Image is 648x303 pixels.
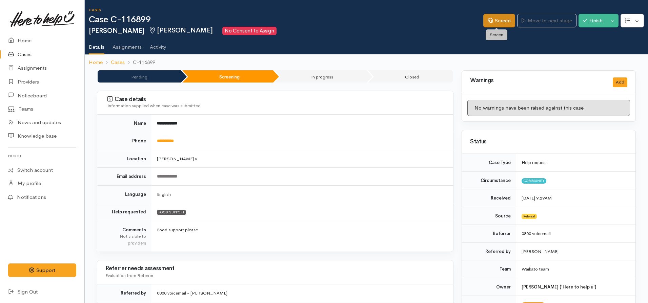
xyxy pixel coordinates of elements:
li: In progress [275,70,367,83]
button: Finish [579,14,607,28]
div: Information supplied when case was submitted [107,102,445,109]
td: Language [97,185,151,203]
time: [DATE] 9:29AM [522,195,552,201]
button: Add [613,77,627,87]
td: Location [97,150,151,168]
h6: Cases [89,8,483,12]
td: English [151,185,453,203]
b: [PERSON_NAME] ('Here to help u') [522,284,596,290]
td: Help requested [97,203,151,221]
td: [PERSON_NAME] [516,242,635,260]
h3: Case details [107,96,445,103]
a: Assignments [113,35,142,54]
span: Referral [522,214,537,219]
span: FOOD SUPPORT [157,210,186,215]
td: Source [462,207,516,225]
h3: Status [470,139,627,145]
span: [PERSON_NAME] » [157,156,197,162]
h3: Referrer needs assessment [105,265,445,272]
button: Support [8,263,76,277]
div: Not visible to providers [105,233,146,246]
td: Comments [97,221,151,252]
td: Phone [97,132,151,150]
h1: Case C-116899 [89,15,483,25]
a: Screen [483,14,515,28]
li: Pending [98,70,181,83]
div: Screen [486,29,507,40]
td: Case Type [462,154,516,171]
td: Food support please [151,221,453,252]
li: Closed [368,70,453,83]
a: Details [89,35,104,55]
td: Referrer [462,225,516,243]
span: [PERSON_NAME] [148,26,212,34]
h6: Profile [8,151,76,161]
span: No Consent to Assign [222,27,277,35]
div: No warnings have been raised against this case [467,100,630,116]
nav: breadcrumb [85,54,648,70]
a: Cases [111,59,125,66]
a: Move to next stage [517,14,576,28]
td: Email address [97,168,151,186]
td: 0800 voicemail [516,225,635,243]
td: Referred by [97,284,151,302]
td: Help request [516,154,635,171]
td: 0800 voicemail - [PERSON_NAME] [151,284,453,302]
td: Team [462,260,516,278]
li: C-116899 [125,59,155,66]
span: Evaluation from Referrer [105,273,153,278]
li: Screening [182,70,273,83]
td: Received [462,189,516,207]
h3: Warnings [470,77,605,84]
span: Waikato team [522,266,549,272]
span: Community [522,178,546,184]
h2: [PERSON_NAME] [89,27,483,35]
a: Home [89,59,103,66]
a: Activity [150,35,166,54]
td: Owner [462,278,516,296]
td: Referred by [462,242,516,260]
td: Name [97,115,151,132]
td: Circumstance [462,171,516,189]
